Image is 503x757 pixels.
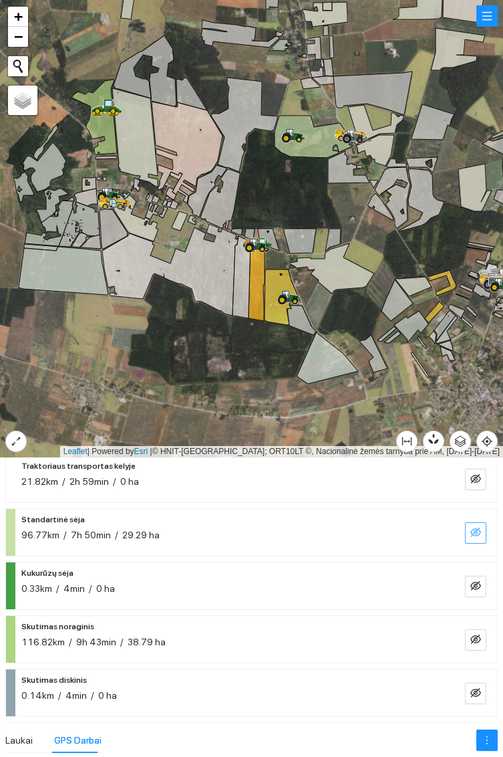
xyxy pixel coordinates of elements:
span: aim [477,436,497,447]
span: / [91,690,94,701]
button: aim [476,431,498,452]
span: 0.14km [21,690,54,701]
span: eye-invisible [470,473,481,486]
span: 9h 43min [76,637,116,647]
button: column-width [396,431,417,452]
span: / [56,583,59,594]
span: / [63,530,67,540]
span: eye-invisible [470,527,481,540]
span: Traktoriaus transportas kelyje [21,458,136,474]
button: expand-alt [5,431,27,452]
a: Zoom out [8,27,28,47]
span: more [477,735,497,746]
button: eye-invisible [465,576,486,597]
span: / [69,637,72,647]
span: eye-invisible [470,634,481,647]
span: eye-invisible [470,687,481,700]
span: 0 ha [96,583,115,594]
span: expand-alt [6,436,26,447]
a: Esri [134,447,148,456]
a: Layers [8,86,37,115]
span: / [115,530,118,540]
span: column-width [397,436,417,447]
span: 38.79 ha [128,637,166,647]
button: Initiate a new search [8,56,28,76]
span: / [62,476,65,487]
a: Leaflet [63,447,88,456]
span: Kukurūzų sėja [21,565,73,581]
button: eye-invisible [465,522,486,544]
span: 7h 50min [71,530,111,540]
span: 2h 59min [69,476,109,487]
span: / [89,583,92,594]
span: 0.33km [21,583,52,594]
div: Laukai [5,733,33,748]
span: Skutimas noraginis [21,619,94,635]
button: more [476,730,498,751]
span: 21.82km [21,476,58,487]
span: / [113,476,116,487]
button: menu [476,5,498,27]
span: / [58,690,61,701]
span: / [120,637,124,647]
span: 116.82km [21,637,65,647]
span: − [14,28,23,45]
span: 4min [63,583,85,594]
div: GPS Darbai [54,733,102,748]
span: 29.29 ha [122,530,160,540]
button: eye-invisible [465,629,486,651]
span: Standartinė sėja [21,512,85,528]
span: 0 ha [120,476,139,487]
span: 96.77km [21,530,59,540]
span: + [14,8,23,25]
span: 4min [65,690,87,701]
a: Zoom in [8,7,28,27]
button: eye-invisible [465,683,486,704]
button: eye-invisible [465,469,486,490]
span: Skutimas diskinis [21,672,87,688]
span: eye-invisible [470,580,481,593]
div: | Powered by © HNIT-[GEOGRAPHIC_DATA]; ORT10LT ©, Nacionalinė žemės tarnyba prie AM, [DATE]-[DATE] [60,446,503,457]
span: 0 ha [98,690,117,701]
span: | [150,447,152,456]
